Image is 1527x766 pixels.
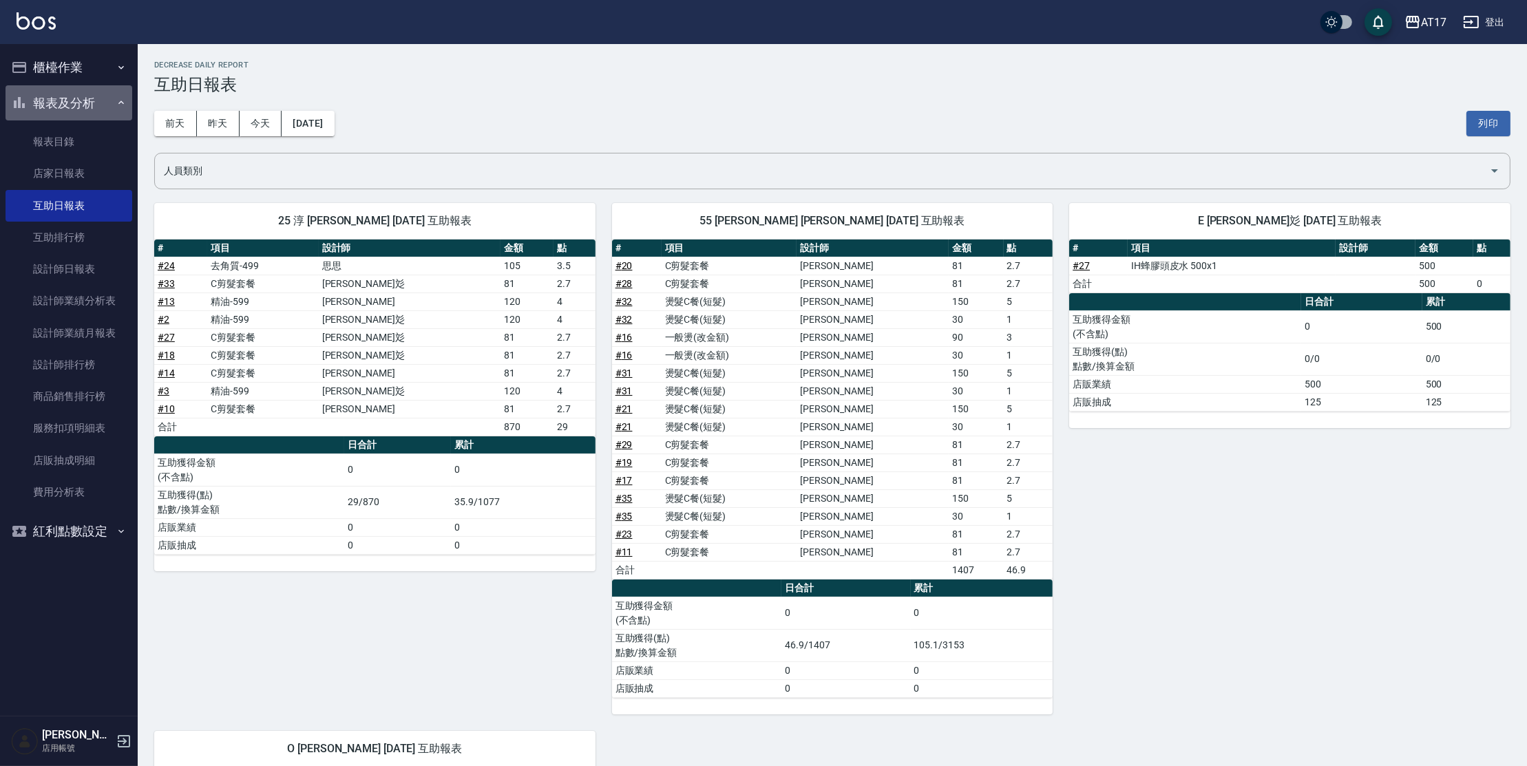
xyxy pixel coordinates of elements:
button: 紅利點數設定 [6,513,132,549]
h2: Decrease Daily Report [154,61,1510,70]
td: 1 [1004,507,1053,525]
td: [PERSON_NAME]彣 [319,328,501,346]
button: 前天 [154,111,197,136]
td: 互助獲得金額 (不含點) [612,597,782,629]
td: 0 [451,518,596,536]
td: 合計 [1069,275,1128,292]
a: #16 [615,332,633,343]
td: 4 [554,310,596,328]
td: 81 [949,257,1003,275]
td: 5 [1004,489,1053,507]
td: 燙髮C餐(短髮) [662,418,797,436]
td: 870 [501,418,554,436]
td: 2.7 [1004,275,1053,292]
a: #35 [615,511,633,522]
th: 累計 [911,579,1053,597]
td: [PERSON_NAME] [797,292,949,310]
a: #32 [615,314,633,325]
td: 150 [949,292,1003,310]
a: 設計師業績月報表 [6,317,132,349]
td: [PERSON_NAME] [797,328,949,346]
a: #10 [158,403,175,414]
td: 0 [911,661,1053,679]
td: [PERSON_NAME] [797,400,949,418]
a: #23 [615,529,633,540]
a: #24 [158,260,175,271]
td: 精油-599 [207,382,319,400]
td: 500 [1422,375,1510,393]
td: 30 [949,310,1003,328]
td: 81 [949,471,1003,489]
td: 2.7 [1004,543,1053,561]
a: #19 [615,457,633,468]
td: [PERSON_NAME] [797,436,949,454]
td: 1 [1004,310,1053,328]
td: 81 [501,364,554,382]
td: 81 [949,436,1003,454]
th: 日合計 [781,579,910,597]
td: 店販業績 [612,661,782,679]
td: 互助獲得(點) 點數/換算金額 [612,629,782,661]
td: 125 [1422,393,1510,411]
td: 29 [554,418,596,436]
td: 2.7 [1004,471,1053,489]
td: 35.9/1077 [451,486,596,518]
td: 0 [911,679,1053,697]
td: 互助獲得(點) 點數/換算金額 [154,486,344,518]
td: 2.7 [554,275,596,292]
td: [PERSON_NAME]彣 [319,275,501,292]
td: 2.7 [554,346,596,364]
td: 3 [1004,328,1053,346]
th: 設計師 [1336,240,1415,257]
td: 0 [344,536,451,554]
td: 81 [501,346,554,364]
td: 3.5 [554,257,596,275]
td: 一般燙(改金額) [662,346,797,364]
td: 互助獲得(點) 點數/換算金額 [1069,343,1301,375]
button: 列印 [1466,111,1510,136]
a: 服務扣項明細表 [6,412,132,444]
td: C剪髮套餐 [207,328,319,346]
td: 30 [949,507,1003,525]
td: 燙髮C餐(短髮) [662,489,797,507]
td: 2.7 [554,364,596,382]
a: #21 [615,421,633,432]
td: 2.7 [1004,257,1053,275]
td: 81 [949,275,1003,292]
th: 日合計 [344,436,451,454]
button: AT17 [1399,8,1452,36]
a: 費用分析表 [6,476,132,508]
td: 1 [1004,418,1053,436]
td: IH蜂膠頭皮水 500x1 [1128,257,1336,275]
button: 登出 [1457,10,1510,35]
td: [PERSON_NAME] [797,275,949,292]
a: #21 [615,403,633,414]
td: [PERSON_NAME] [797,525,949,543]
td: 一般燙(改金額) [662,328,797,346]
td: [PERSON_NAME] [797,346,949,364]
th: 金額 [501,240,554,257]
td: 店販抽成 [154,536,344,554]
a: #3 [158,385,169,396]
table: a dense table [154,240,596,436]
td: 81 [501,400,554,418]
span: O [PERSON_NAME] [DATE] 互助報表 [171,742,579,756]
td: 90 [949,328,1003,346]
td: 0 [451,454,596,486]
td: 合計 [154,418,207,436]
td: 4 [554,292,596,310]
a: #31 [615,385,633,396]
td: 0 [451,536,596,554]
td: 思思 [319,257,501,275]
td: 105.1/3153 [911,629,1053,661]
td: C剪髮套餐 [662,454,797,471]
td: [PERSON_NAME] [319,292,501,310]
a: #11 [615,546,633,557]
td: 46.9/1407 [781,629,910,661]
td: 0/0 [1301,343,1422,375]
a: #20 [615,260,633,271]
td: 150 [949,489,1003,507]
td: 店販業績 [1069,375,1301,393]
td: 2.7 [1004,454,1053,471]
td: C剪髮套餐 [662,436,797,454]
